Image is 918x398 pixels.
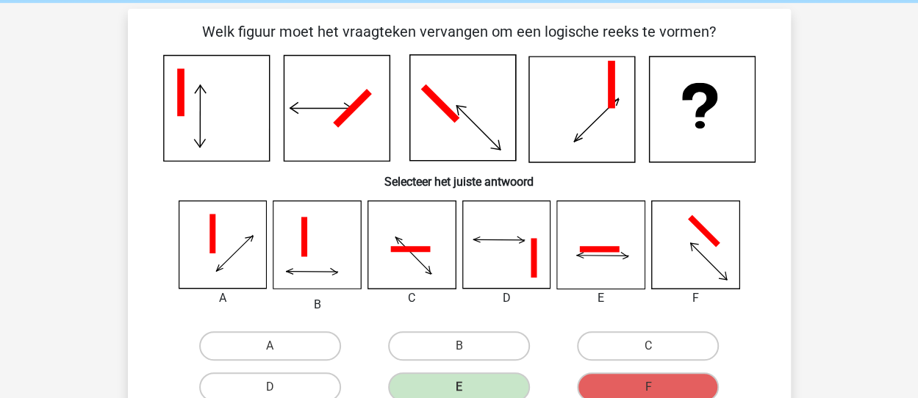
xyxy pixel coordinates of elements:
[262,296,373,314] div: B
[199,331,341,361] label: A
[388,331,530,361] label: B
[151,21,767,43] p: Welk figuur moet het vraagteken vervangen om een logische reeks te vormen?
[545,289,656,307] div: E
[168,289,279,307] div: A
[451,289,562,307] div: D
[577,331,719,361] label: C
[640,289,751,307] div: F
[356,289,467,307] div: C
[151,163,767,189] h6: Selecteer het juiste antwoord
